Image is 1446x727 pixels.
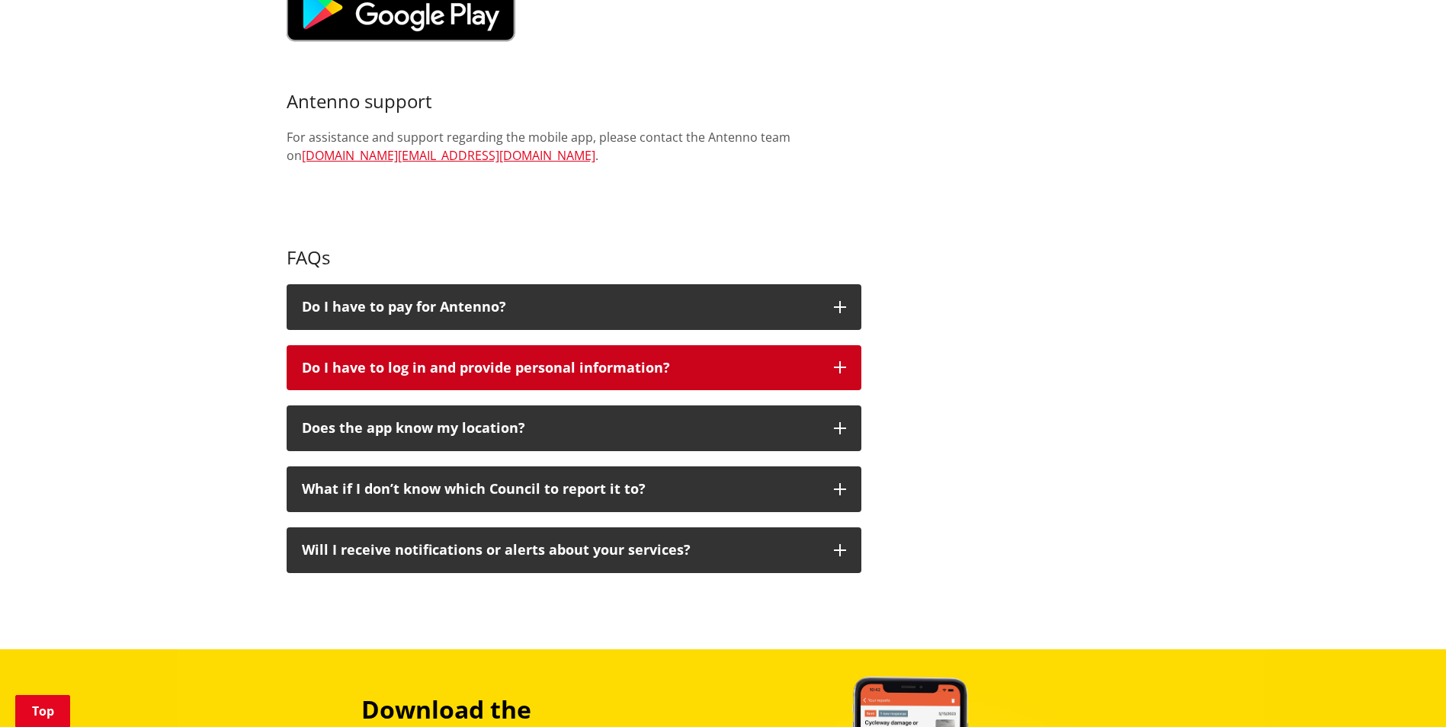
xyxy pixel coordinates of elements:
[287,247,861,269] h3: FAQs
[302,147,595,164] a: [DOMAIN_NAME][EMAIL_ADDRESS][DOMAIN_NAME]
[15,695,70,727] a: Top
[302,421,819,436] p: Does the app know my location?
[302,482,819,497] p: What if I don’t know which Council to report it to?
[287,345,861,391] button: Do I have to log in and provide personal information?
[302,299,819,315] h3: Do I have to pay for Antenno?
[287,128,861,165] p: For assistance and support regarding the mobile app, please contact the Antenno team on .
[302,543,819,558] p: Will I receive notifications or alerts about your services?
[287,466,861,512] button: What if I don’t know which Council to report it to?
[287,91,861,113] h3: Antenno support
[287,284,861,330] button: Do I have to pay for Antenno?
[287,527,861,573] button: Will I receive notifications or alerts about your services?
[1376,663,1431,718] iframe: Messenger Launcher
[287,405,861,451] button: Does the app know my location?
[302,360,819,376] p: Do I have to log in and provide personal information?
